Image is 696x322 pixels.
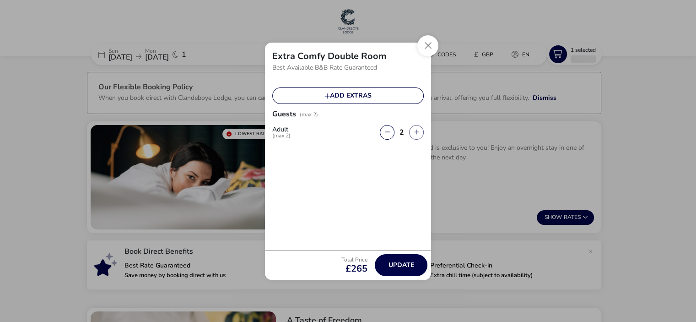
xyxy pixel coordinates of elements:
[272,61,424,75] p: Best Available B&B Rate Guaranteed
[375,254,427,276] button: Update
[388,262,414,268] span: Update
[272,109,296,130] h2: Guests
[272,87,424,104] button: Add extras
[272,50,387,62] h2: Extra Comfy Double Room
[272,133,291,138] span: (max 2)
[341,257,367,262] p: Total Price
[417,35,438,56] button: Close
[272,126,298,138] label: Adult
[300,111,318,118] span: (max 2)
[341,264,367,273] span: £265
